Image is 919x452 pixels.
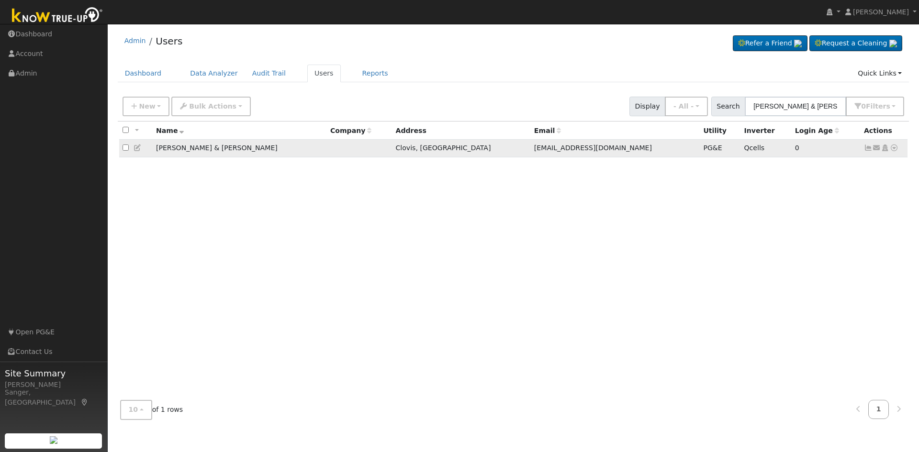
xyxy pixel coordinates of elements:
button: 10 [120,400,152,419]
button: 0Filters [846,97,904,116]
a: Users [156,35,182,47]
a: Edit User [134,144,142,152]
button: - All - [665,97,708,116]
a: Admin [124,37,146,44]
span: Days since last login [795,127,839,134]
div: [PERSON_NAME] [5,380,102,390]
span: 10 [129,406,138,413]
span: Email [534,127,561,134]
td: Clovis, [GEOGRAPHIC_DATA] [392,140,530,157]
span: Name [156,127,184,134]
a: Other actions [890,143,898,153]
td: [PERSON_NAME] & [PERSON_NAME] [153,140,327,157]
div: Sanger, [GEOGRAPHIC_DATA] [5,387,102,408]
div: Actions [864,126,904,136]
span: [PERSON_NAME] [853,8,909,16]
img: Know True-Up [7,5,108,27]
img: retrieve [50,436,57,444]
input: Search [745,97,846,116]
a: Audit Trail [245,65,293,82]
a: Refer a Friend [733,35,807,52]
span: New [139,102,155,110]
a: Users [307,65,341,82]
a: Quick Links [851,65,909,82]
span: PG&E [703,144,722,152]
a: Reports [355,65,395,82]
img: retrieve [889,40,897,47]
a: Show Graph [864,144,873,152]
a: Map [80,398,89,406]
a: 1 [868,400,889,419]
span: Display [629,97,665,116]
span: of 1 rows [120,400,183,419]
a: johnramirezdesign@gmail.com [873,143,881,153]
span: Search [711,97,745,116]
span: [EMAIL_ADDRESS][DOMAIN_NAME] [534,144,652,152]
div: Address [396,126,527,136]
div: Inverter [744,126,788,136]
img: retrieve [794,40,802,47]
a: Request a Cleaning [809,35,902,52]
a: Dashboard [118,65,169,82]
span: 08/15/2025 1:36:39 PM [795,144,799,152]
div: Utility [703,126,737,136]
button: New [123,97,170,116]
span: Bulk Actions [189,102,236,110]
span: Company name [330,127,371,134]
span: s [886,102,890,110]
span: Site Summary [5,367,102,380]
span: Filter [866,102,890,110]
a: Login As [881,144,889,152]
span: Qcells [744,144,765,152]
a: Data Analyzer [183,65,245,82]
button: Bulk Actions [171,97,250,116]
